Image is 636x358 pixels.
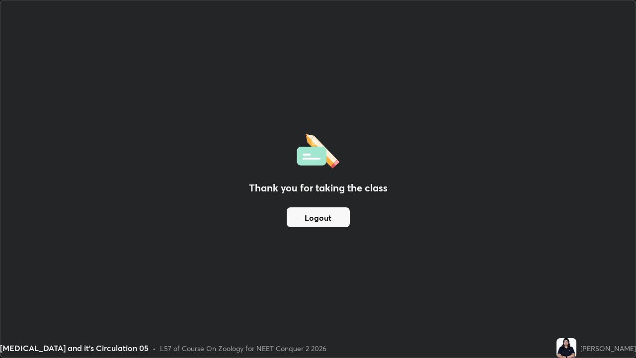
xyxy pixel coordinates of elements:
[580,343,636,354] div: [PERSON_NAME]
[556,338,576,358] img: 34b1a84fc98c431cacd8836922283a2e.jpg
[153,343,156,354] div: •
[160,343,326,354] div: L57 of Course On Zoology for NEET Conquer 2 2026
[297,131,339,169] img: offlineFeedback.1438e8b3.svg
[249,180,388,195] h2: Thank you for taking the class
[287,207,350,227] button: Logout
